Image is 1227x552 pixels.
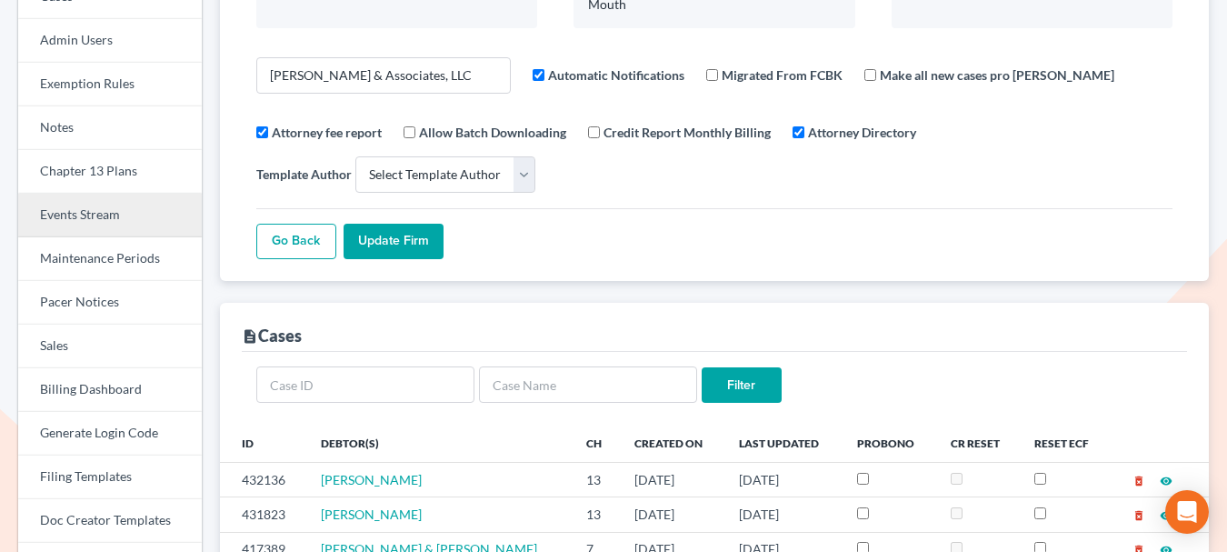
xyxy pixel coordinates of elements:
[306,426,572,462] th: Debtor(s)
[808,123,916,142] label: Attorney Directory
[1160,509,1172,522] i: visibility
[18,368,202,412] a: Billing Dashboard
[256,165,352,184] label: Template Author
[256,224,336,260] a: Go Back
[18,150,202,194] a: Chapter 13 Plans
[1020,426,1110,462] th: Reset ECF
[1132,475,1145,487] i: delete_forever
[220,497,306,532] td: 431823
[18,325,202,368] a: Sales
[604,123,771,142] label: Credit Report Monthly Billing
[419,123,566,142] label: Allow Batch Downloading
[18,499,202,543] a: Doc Creator Templates
[321,507,422,522] a: [PERSON_NAME]
[724,497,843,532] td: [DATE]
[479,366,697,403] input: Case Name
[18,63,202,106] a: Exemption Rules
[724,426,843,462] th: Last Updated
[1165,490,1209,534] div: Open Intercom Messenger
[18,194,202,237] a: Events Stream
[702,367,782,404] input: Filter
[18,237,202,281] a: Maintenance Periods
[272,123,382,142] label: Attorney fee report
[18,456,202,499] a: Filing Templates
[620,497,725,532] td: [DATE]
[572,426,620,462] th: Ch
[220,462,306,497] td: 432136
[321,472,422,487] a: [PERSON_NAME]
[548,65,684,85] label: Automatic Notifications
[242,328,258,345] i: description
[242,325,302,346] div: Cases
[1160,507,1172,522] a: visibility
[724,462,843,497] td: [DATE]
[18,281,202,325] a: Pacer Notices
[1132,472,1145,487] a: delete_forever
[18,19,202,63] a: Admin Users
[220,426,306,462] th: ID
[1132,507,1145,522] a: delete_forever
[880,65,1114,85] label: Make all new cases pro [PERSON_NAME]
[620,426,725,462] th: Created On
[1132,509,1145,522] i: delete_forever
[620,462,725,497] td: [DATE]
[1160,472,1172,487] a: visibility
[572,497,620,532] td: 13
[18,412,202,456] a: Generate Login Code
[936,426,1021,462] th: CR Reset
[722,65,843,85] label: Migrated From FCBK
[843,426,936,462] th: ProBono
[1160,475,1172,487] i: visibility
[344,224,444,260] input: Update Firm
[572,462,620,497] td: 13
[18,106,202,150] a: Notes
[256,366,474,403] input: Case ID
